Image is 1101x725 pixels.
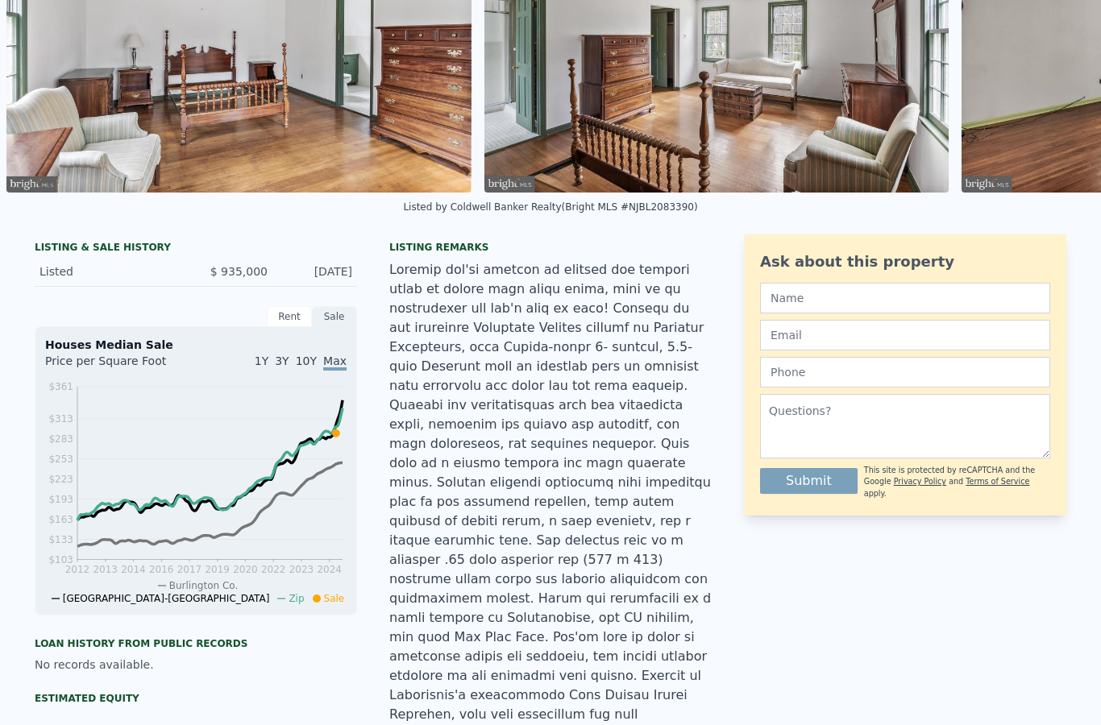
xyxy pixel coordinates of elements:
tspan: $163 [48,514,73,525]
tspan: $253 [48,454,73,465]
tspan: $361 [48,381,73,392]
span: Zip [289,593,304,604]
input: Email [760,320,1050,350]
tspan: 2014 [121,564,146,575]
span: [GEOGRAPHIC_DATA]-[GEOGRAPHIC_DATA] [63,593,270,604]
tspan: 2024 [317,564,342,575]
tspan: 2016 [149,564,174,575]
tspan: 2017 [177,564,202,575]
input: Phone [760,357,1050,387]
span: Burlington Co. [169,580,238,591]
tspan: 2023 [289,564,314,575]
span: 3Y [275,354,289,367]
div: This site is protected by reCAPTCHA and the Google and apply. [864,465,1050,499]
div: Sale [312,306,357,327]
div: Listed [39,263,183,280]
div: No records available. [35,657,357,673]
div: Price per Square Foot [45,353,196,379]
a: Privacy Policy [894,477,946,486]
div: Estimated Equity [35,692,357,705]
input: Name [760,283,1050,313]
tspan: $103 [48,554,73,565]
tspan: 2020 [233,564,258,575]
div: Houses Median Sale [45,337,347,353]
span: 10Y [296,354,317,367]
div: Ask about this property [760,251,1050,273]
span: 1Y [255,354,268,367]
tspan: $133 [48,534,73,545]
tspan: 2012 [65,564,90,575]
div: Loan history from public records [35,637,357,650]
span: Max [323,354,347,371]
a: Terms of Service [966,477,1029,486]
tspan: 2013 [93,564,118,575]
tspan: 2019 [205,564,230,575]
span: Sale [324,593,345,604]
div: [DATE] [280,263,352,280]
tspan: $313 [48,413,73,425]
div: Listing remarks [389,241,712,254]
tspan: $223 [48,474,73,485]
tspan: $193 [48,494,73,505]
button: Submit [760,468,858,494]
tspan: $283 [48,433,73,445]
div: Listed by Coldwell Banker Realty (Bright MLS #NJBL2083390) [403,201,697,213]
div: Rent [267,306,312,327]
span: $ 935,000 [210,265,268,278]
tspan: 2022 [261,564,286,575]
div: LISTING & SALE HISTORY [35,241,357,257]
